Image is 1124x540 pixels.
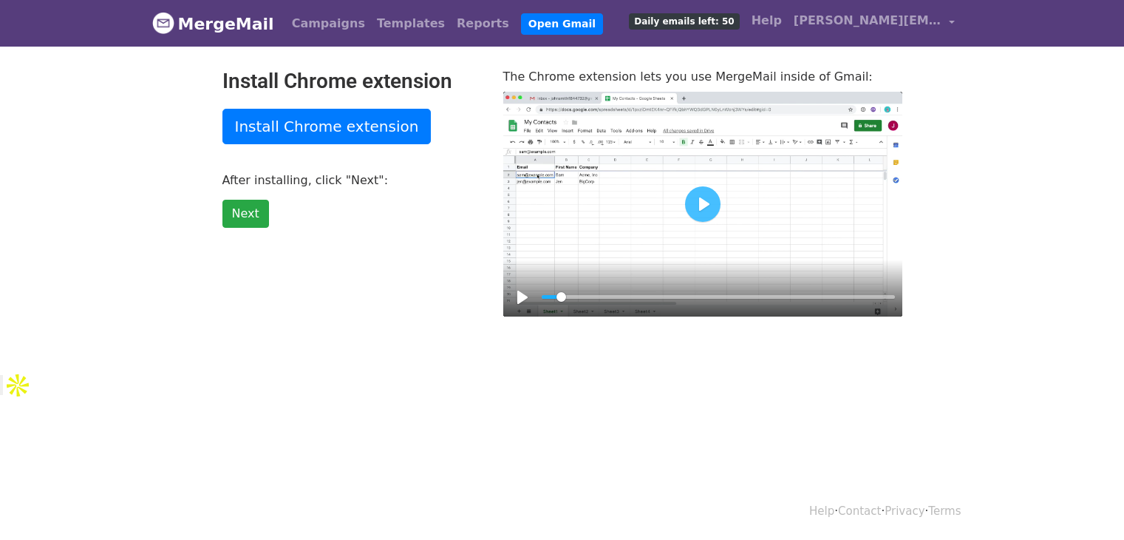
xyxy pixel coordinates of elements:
[885,504,924,518] a: Privacy
[746,6,788,36] a: Help
[838,504,881,518] a: Contact
[788,6,961,41] a: [PERSON_NAME][EMAIL_ADDRESS][DOMAIN_NAME]
[511,286,534,309] button: Play
[222,69,481,94] h2: Install Chrome extension
[809,504,834,518] a: Help
[222,109,432,144] a: Install Chrome extension
[503,69,902,84] p: The Chrome extension lets you use MergeMail inside of Gmail:
[685,186,721,222] button: Play
[286,9,371,38] a: Campaigns
[794,12,941,30] span: [PERSON_NAME][EMAIL_ADDRESS][DOMAIN_NAME]
[623,6,745,36] a: Daily emails left: 50
[152,12,174,34] img: MergeMail logo
[928,504,961,518] a: Terms
[521,13,603,35] a: Open Gmail
[629,13,739,30] span: Daily emails left: 50
[152,8,274,39] a: MergeMail
[222,200,269,228] a: Next
[1050,469,1124,540] iframe: Chat Widget
[371,9,451,38] a: Templates
[451,9,515,38] a: Reports
[222,172,481,188] p: After installing, click "Next":
[3,371,33,400] img: Apollo
[542,290,895,304] input: Seek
